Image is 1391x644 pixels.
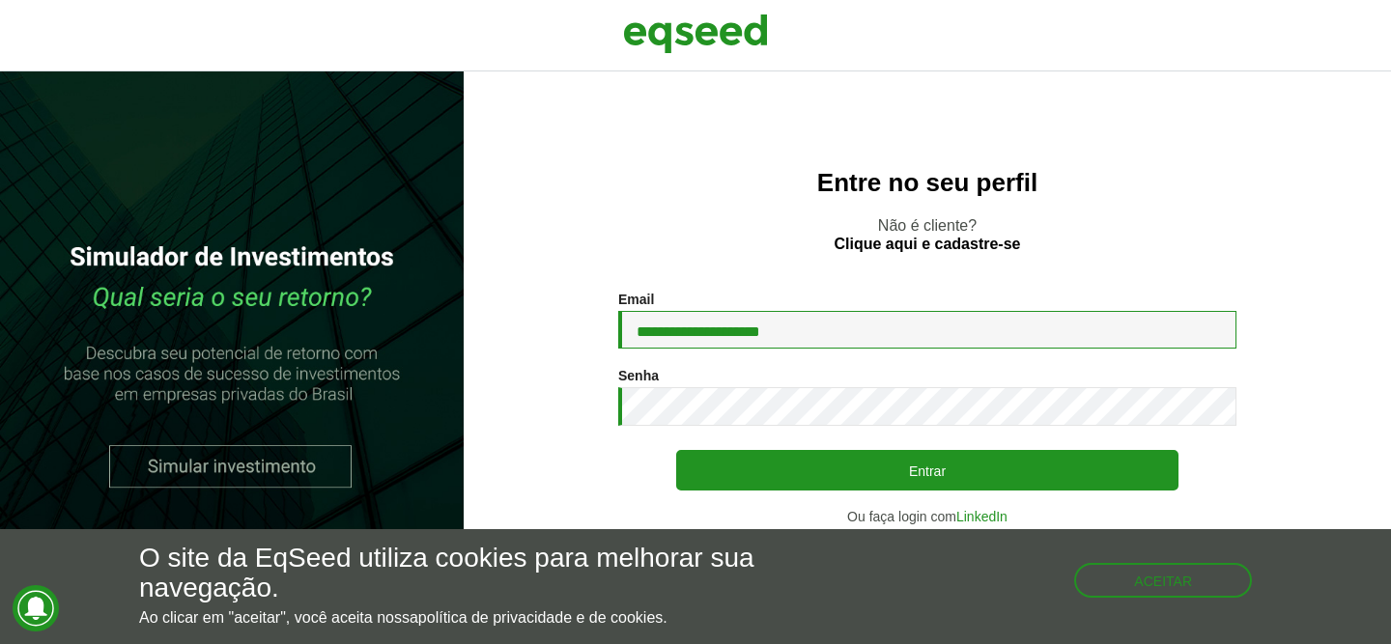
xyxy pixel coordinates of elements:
[139,608,807,627] p: Ao clicar em "aceitar", você aceita nossa .
[623,10,768,58] img: EqSeed Logo
[618,293,654,306] label: Email
[835,237,1021,252] a: Clique aqui e cadastre-se
[676,450,1178,490] button: Entrar
[1074,563,1252,598] button: Aceitar
[502,216,1352,253] p: Não é cliente?
[139,544,807,603] h5: O site da EqSeed utiliza cookies para melhorar sua navegação.
[502,169,1352,197] h2: Entre no seu perfil
[956,510,1008,523] a: LinkedIn
[618,369,659,382] label: Senha
[418,610,664,626] a: política de privacidade e de cookies
[618,510,1236,523] div: Ou faça login com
